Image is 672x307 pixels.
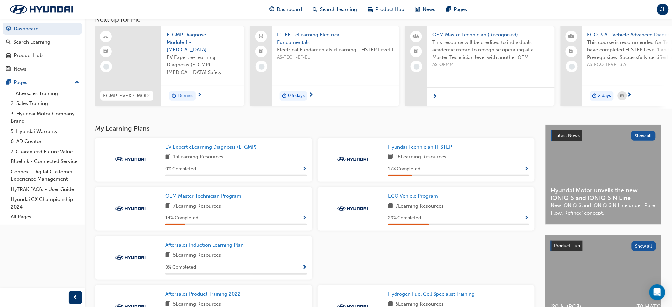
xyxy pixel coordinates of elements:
[112,205,149,212] img: Trak
[85,16,672,23] h3: Next up for me
[8,98,82,109] a: 2. Sales Training
[165,202,170,211] span: book-icon
[410,3,441,16] a: news-iconNews
[414,32,419,41] span: people-icon
[167,31,239,54] span: E-GMP Diagnose Module 1 - [MEDICAL_DATA] Safety
[554,243,580,249] span: Product Hub
[282,92,287,100] span: duration-icon
[3,21,82,76] button: DashboardSearch LearningProduct HubNews
[569,47,574,56] span: booktick-icon
[396,202,444,211] span: 7 Learning Resources
[388,215,421,222] span: 29 % Completed
[6,53,11,59] span: car-icon
[8,184,82,195] a: HyTRAK FAQ's - User Guide
[167,54,239,76] span: EV Expert e-Learning Diagnosis (E-GMP) - [MEDICAL_DATA] Safety.
[388,153,393,161] span: book-icon
[454,6,467,13] span: Pages
[165,144,257,150] span: EV Expert eLearning Diagnosis (E-GMP)
[8,126,82,137] a: 5. Hyundai Warranty
[8,156,82,167] a: Bluelink - Connected Service
[302,265,307,271] span: Show Progress
[173,153,223,161] span: 15 Learning Resources
[103,92,151,100] span: EGMP-EVEXP-MOD1
[441,3,473,16] a: pages-iconPages
[524,166,529,172] span: Show Progress
[446,5,451,14] span: pages-icon
[6,26,11,32] span: guage-icon
[165,153,170,161] span: book-icon
[8,212,82,222] a: All Pages
[551,241,656,251] a: Product HubShow all
[627,92,632,98] span: next-icon
[545,125,661,225] a: Latest NewsShow allHyundai Motor unveils the new IONIQ 6 and IONIQ 6 N LineNew IONIQ 6 and IONIQ ...
[14,52,43,59] div: Product Hub
[388,165,420,173] span: 17 % Completed
[73,294,78,302] span: prev-icon
[6,80,11,86] span: pages-icon
[3,76,82,89] button: Pages
[302,214,307,222] button: Show Progress
[8,194,82,212] a: Hyundai CX Championship 2024
[172,92,176,100] span: duration-icon
[173,202,221,211] span: 7 Learning Resources
[3,2,80,16] img: Trak
[388,192,441,200] a: ECO Vehicle Program
[632,241,656,251] button: Show all
[388,202,393,211] span: book-icon
[8,136,82,147] a: 6. AD Creator
[432,39,549,61] span: This resource will be credited to individuals academic record to recognise operating at a Master ...
[308,3,363,16] a: search-iconSearch Learning
[432,61,549,69] span: AS-OEMMT
[112,156,149,163] img: Trak
[103,64,109,70] span: learningRecordVerb_NONE-icon
[598,92,611,100] span: 2 days
[95,26,244,106] a: EGMP-EVEXP-MOD1E-GMP Diagnose Module 1 - [MEDICAL_DATA] SafetyEV Expert e-Learning Diagnosis (E-G...
[302,215,307,221] span: Show Progress
[621,92,624,100] span: calendar-icon
[165,241,246,249] a: Aftersales Induction Learning Plan
[165,251,170,260] span: book-icon
[173,251,221,260] span: 5 Learning Resources
[165,143,259,151] a: EV Expert eLearning Diagnosis (E-GMP)
[302,166,307,172] span: Show Progress
[313,5,318,14] span: search-icon
[555,133,580,138] span: Latest News
[3,23,82,35] a: Dashboard
[396,153,446,161] span: 18 Learning Resources
[75,78,79,87] span: up-icon
[95,125,535,132] h3: My Learning Plans
[165,264,196,271] span: 0 % Completed
[302,165,307,173] button: Show Progress
[551,202,656,216] span: New IONIQ 6 and IONIQ 6 N Line under ‘Pure Flow, Refined’ concept.
[388,143,455,151] a: Hyundai Technician H-STEP
[165,242,244,248] span: Aftersales Induction Learning Plan
[277,54,394,61] span: AS-TECH-EF-EL
[524,215,529,221] span: Show Progress
[250,26,399,106] a: L1. EF - eLearning Electrical FundamentalsElectrical Fundamentals eLearning - HSTEP Level 1AS-TEC...
[8,167,82,184] a: Connex - Digital Customer Experience Management
[165,215,198,222] span: 14 % Completed
[165,193,241,199] span: OEM Master Technician Program
[165,165,196,173] span: 0 % Completed
[363,3,410,16] a: car-iconProduct Hub
[631,131,656,141] button: Show all
[660,6,666,13] span: JL
[551,130,656,141] a: Latest NewsShow all
[335,156,371,163] img: Trak
[165,290,243,298] a: Aftersales Product Training 2022
[388,193,438,199] span: ECO Vehicle Program
[405,26,555,106] a: OEM Master Technician (Recognised)This resource will be credited to individuals academic record t...
[277,46,394,54] span: Electrical Fundamentals eLearning - HSTEP Level 1
[165,291,241,297] span: Aftersales Product Training 2022
[165,192,244,200] a: OEM Master Technician Program
[524,214,529,222] button: Show Progress
[6,39,11,45] span: search-icon
[178,92,193,100] span: 15 mins
[197,92,202,98] span: next-icon
[104,32,108,41] span: learningResourceType_ELEARNING-icon
[649,284,665,300] div: Open Intercom Messenger
[270,5,275,14] span: guage-icon
[13,38,50,46] div: Search Learning
[432,94,437,100] span: next-icon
